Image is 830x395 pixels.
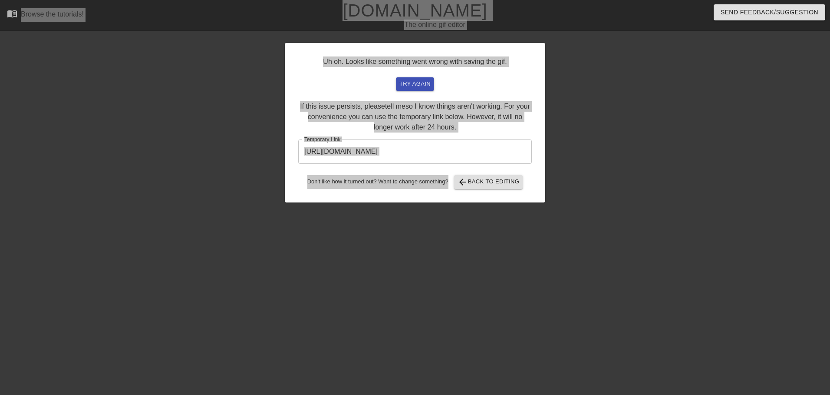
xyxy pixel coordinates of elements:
input: bare [298,139,532,164]
button: Back to Editing [454,175,523,189]
a: Browse the tutorials! [7,8,84,22]
div: Browse the tutorials! [21,10,84,18]
button: try again [396,77,434,91]
span: arrow_back [458,177,468,187]
span: try again [399,79,431,89]
span: menu_book [7,8,17,19]
a: [DOMAIN_NAME] [343,1,487,20]
div: The online gif editor [281,20,588,30]
button: Send Feedback/Suggestion [714,4,825,20]
a: tell me [385,103,405,110]
span: Back to Editing [458,177,520,187]
div: Don't like how it turned out? Want to change something? [298,175,532,189]
span: Send Feedback/Suggestion [721,7,818,18]
div: Uh oh. Looks like something went wrong with saving the gif. If this issue persists, please so I k... [285,43,545,202]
